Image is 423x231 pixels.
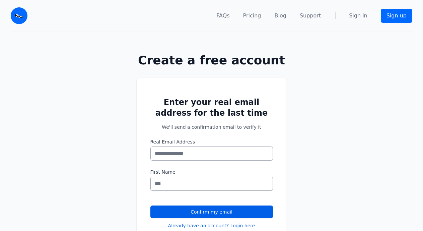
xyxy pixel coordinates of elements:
a: Support [300,12,321,20]
label: First Name [150,169,273,175]
h2: Enter your real email address for the last time [150,97,273,118]
a: Sign in [349,12,367,20]
a: Already have an account? Login here [168,222,255,229]
a: Sign up [381,9,412,23]
a: Pricing [243,12,261,20]
button: Confirm my email [150,206,273,218]
img: Email Monster [11,7,27,24]
a: Blog [275,12,286,20]
a: FAQs [216,12,229,20]
h1: Create a free account [115,54,308,67]
p: We'll send a confirmation email to verify it [150,124,273,130]
label: Real Email Address [150,138,273,145]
